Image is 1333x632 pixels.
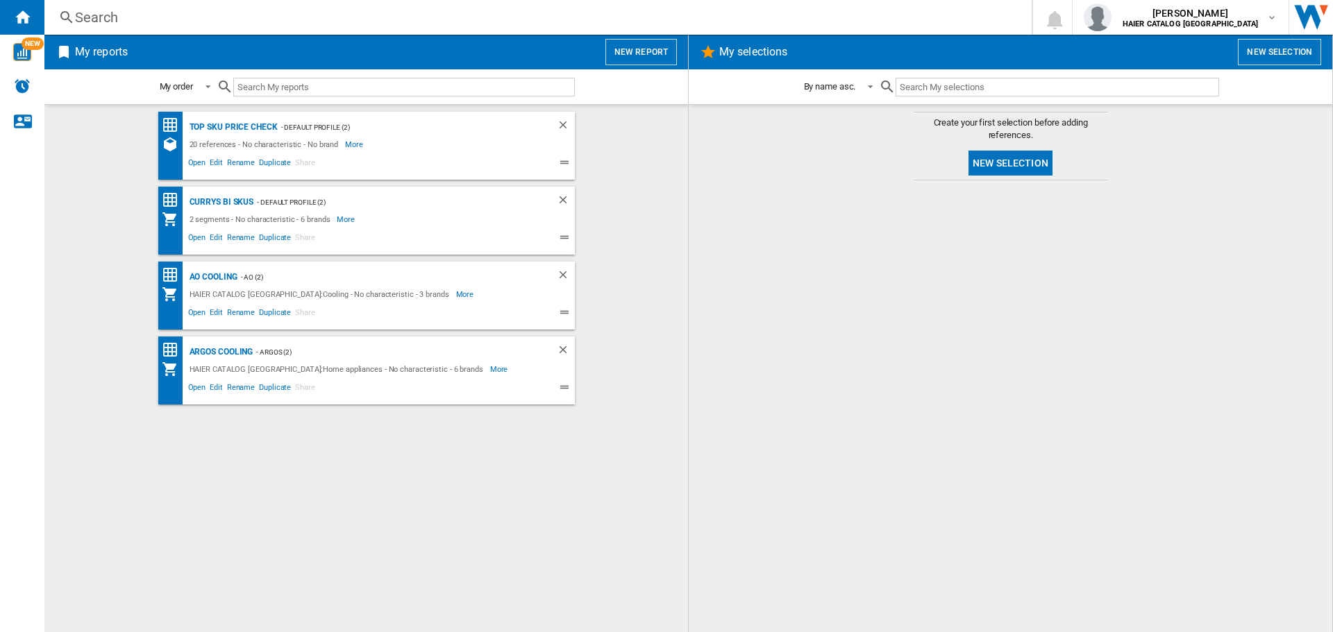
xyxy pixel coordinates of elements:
[225,231,257,248] span: Rename
[253,194,528,211] div: - Default profile (2)
[1084,3,1112,31] img: profile.jpg
[804,81,856,92] div: By name asc.
[278,119,529,136] div: - Default profile (2)
[1123,19,1258,28] b: HAIER CATALOG [GEOGRAPHIC_DATA]
[162,211,186,228] div: My Assortment
[293,381,317,398] span: Share
[557,268,575,286] div: Delete
[13,43,31,61] img: wise-card.svg
[186,211,337,228] div: 2 segments - No characteristic - 6 brands
[225,156,257,173] span: Rename
[557,119,575,136] div: Delete
[208,381,225,398] span: Edit
[293,306,317,323] span: Share
[186,381,208,398] span: Open
[293,231,317,248] span: Share
[208,231,225,248] span: Edit
[162,191,186,209] div: Price Matrix
[257,231,293,248] span: Duplicate
[75,8,996,27] div: Search
[969,151,1053,176] button: New selection
[162,266,186,284] div: Price Matrix
[160,81,193,92] div: My order
[162,286,186,302] div: My Assortment
[186,119,278,136] div: Top SKU Price Check
[186,231,208,248] span: Open
[257,381,293,398] span: Duplicate
[253,343,528,361] div: - Argos (2)
[237,268,529,286] div: - AO (2)
[716,39,790,65] h2: My selections
[257,156,293,173] span: Duplicate
[186,286,456,302] div: HAIER CATALOG [GEOGRAPHIC_DATA]:Cooling - No characteristic - 3 brands
[208,306,225,323] span: Edit
[186,268,237,286] div: AO Cooling
[22,37,44,50] span: NEW
[186,343,253,361] div: Argos Cooling
[257,306,293,323] span: Duplicate
[72,39,131,65] h2: My reports
[186,306,208,323] span: Open
[186,156,208,173] span: Open
[896,78,1218,96] input: Search My selections
[186,361,490,377] div: HAIER CATALOG [GEOGRAPHIC_DATA]:Home appliances - No characteristic - 6 brands
[186,194,254,211] div: Currys BI Skus
[337,211,357,228] span: More
[1238,39,1321,65] button: New selection
[225,306,257,323] span: Rename
[186,136,346,153] div: 20 references - No characteristic - No brand
[1123,6,1258,20] span: [PERSON_NAME]
[233,78,575,96] input: Search My reports
[456,286,476,302] span: More
[914,117,1108,142] span: Create your first selection before adding references.
[162,341,186,359] div: Price Matrix
[225,381,257,398] span: Rename
[557,194,575,211] div: Delete
[345,136,365,153] span: More
[490,361,510,377] span: More
[208,156,225,173] span: Edit
[162,136,186,153] div: References
[293,156,317,173] span: Share
[14,78,31,94] img: alerts-logo.svg
[162,117,186,134] div: Price Matrix
[162,361,186,377] div: My Assortment
[557,343,575,361] div: Delete
[605,39,677,65] button: New report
